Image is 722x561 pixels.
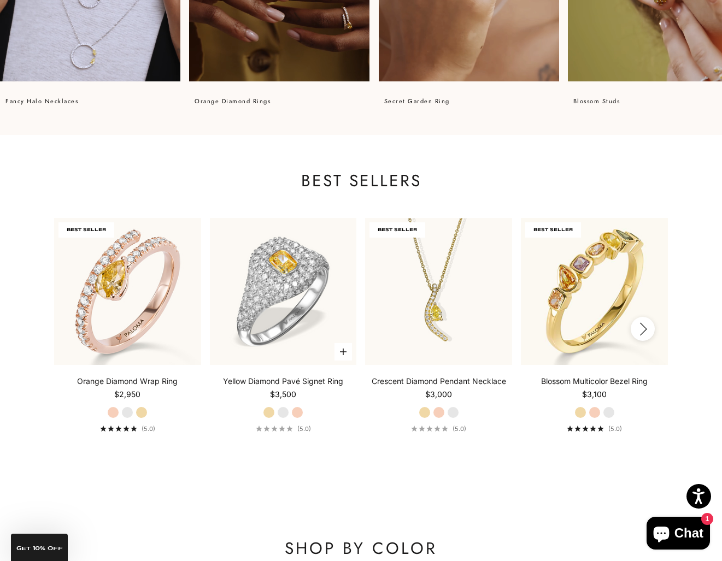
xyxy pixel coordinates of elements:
[411,425,466,433] a: 5.0 out of 5.0 stars(5.0)
[541,376,648,387] a: Blossom Multicolor Bezel Ring
[384,95,450,108] p: Secret Garden ring
[58,538,664,559] p: SHOP BY COLOR
[256,425,311,433] a: 5.0 out of 5.0 stars(5.0)
[77,376,178,387] a: Orange Diamond Wrap Ring
[567,426,604,432] div: 5.0 out of 5.0 stars
[142,425,155,433] span: (5.0)
[372,376,506,387] a: Crescent Diamond Pendant Necklace
[100,425,155,433] a: 5.0 out of 5.0 stars(5.0)
[365,218,512,365] img: #YellowGold
[210,218,357,365] img: #WhiteGold
[301,169,421,192] a: Best Sellers
[256,426,293,432] div: 5.0 out of 5.0 stars
[11,534,68,561] div: GET 10% Off
[270,389,296,400] sale-price: $3,500
[411,426,448,432] div: 5.0 out of 5.0 stars
[521,218,668,365] a: #YellowGold #RoseGold #WhiteGold
[525,222,581,238] span: BEST SELLER
[195,95,271,108] p: orange diamond rings
[608,425,622,433] span: (5.0)
[114,389,140,400] sale-price: $2,950
[223,376,343,387] a: Yellow Diamond Pavé Signet Ring
[297,425,311,433] span: (5.0)
[573,95,620,108] p: blossom studs
[365,218,512,365] a: #YellowGold #RoseGold #WhiteGold
[16,546,63,551] span: GET 10% Off
[643,517,713,552] inbox-online-store-chat: Shopify online store chat
[54,218,201,365] img: #RoseGold
[100,426,137,432] div: 5.0 out of 5.0 stars
[582,389,607,400] sale-price: $3,100
[369,222,425,238] span: BEST SELLER
[54,218,201,365] a: #YellowGold #WhiteGold #RoseGold
[453,425,466,433] span: (5.0)
[567,425,622,433] a: 5.0 out of 5.0 stars(5.0)
[425,389,452,400] sale-price: $3,000
[521,218,668,365] img: #YellowGold
[58,222,114,238] span: BEST SELLER
[5,95,78,108] p: fancy halo necklaces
